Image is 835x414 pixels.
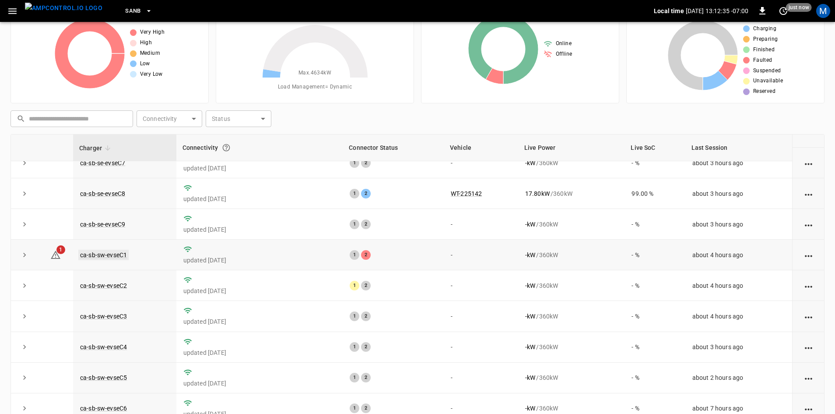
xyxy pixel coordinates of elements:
[525,220,617,229] div: / 360 kW
[18,218,31,231] button: expand row
[685,240,792,270] td: about 4 hours ago
[183,317,336,326] p: updated [DATE]
[803,343,814,351] div: action cell options
[624,240,685,270] td: - %
[350,311,359,321] div: 1
[803,312,814,321] div: action cell options
[786,3,812,12] span: just now
[444,332,518,363] td: -
[803,251,814,259] div: action cell options
[753,25,776,33] span: Charging
[140,39,152,47] span: High
[183,195,336,203] p: updated [DATE]
[803,404,814,413] div: action cell options
[525,189,617,198] div: / 360 kW
[753,35,778,44] span: Preparing
[444,301,518,332] td: -
[50,251,61,258] a: 1
[183,256,336,265] p: updated [DATE]
[183,225,336,234] p: updated [DATE]
[654,7,684,15] p: Local time
[685,332,792,363] td: about 3 hours ago
[525,312,617,321] div: / 360 kW
[298,69,331,78] span: Max. 4634 kW
[183,164,336,173] p: updated [DATE]
[624,363,685,393] td: - %
[361,219,371,229] div: 2
[624,270,685,301] td: - %
[25,3,102,14] img: ampcontrol.io logo
[80,374,127,381] a: ca-sb-sw-evseC5
[525,251,617,259] div: / 360 kW
[80,282,127,289] a: ca-sb-sw-evseC2
[556,50,572,59] span: Offline
[350,189,359,198] div: 1
[525,281,617,290] div: / 360 kW
[685,178,792,209] td: about 3 hours ago
[79,143,113,153] span: Charger
[624,332,685,363] td: - %
[361,403,371,413] div: 2
[350,158,359,168] div: 1
[343,134,444,161] th: Connector Status
[525,373,535,382] p: - kW
[518,134,624,161] th: Live Power
[776,4,790,18] button: set refresh interval
[361,311,371,321] div: 2
[803,281,814,290] div: action cell options
[624,301,685,332] td: - %
[78,250,129,260] a: ca-sb-sw-evseC1
[80,405,127,412] a: ca-sb-sw-evseC6
[361,250,371,260] div: 2
[685,270,792,301] td: about 4 hours ago
[350,281,359,290] div: 1
[753,87,775,96] span: Reserved
[624,134,685,161] th: Live SoC
[624,209,685,240] td: - %
[140,49,160,58] span: Medium
[350,342,359,352] div: 1
[278,83,352,92] span: Load Management = Dynamic
[18,310,31,323] button: expand row
[525,220,535,229] p: - kW
[444,148,518,178] td: -
[753,77,783,85] span: Unavailable
[753,56,772,65] span: Faulted
[218,140,234,156] button: Connection between the charger and our software.
[361,373,371,382] div: 2
[525,281,535,290] p: - kW
[525,312,535,321] p: - kW
[525,404,535,413] p: - kW
[803,220,814,229] div: action cell options
[350,403,359,413] div: 1
[183,287,336,295] p: updated [DATE]
[80,313,127,320] a: ca-sb-sw-evseC3
[183,379,336,388] p: updated [DATE]
[80,190,125,197] a: ca-sb-se-evseC8
[18,187,31,200] button: expand row
[361,189,371,198] div: 2
[444,240,518,270] td: -
[816,4,830,18] div: profile-icon
[122,3,156,20] button: SanB
[525,189,550,198] p: 17.80 kW
[183,348,336,357] p: updated [DATE]
[56,245,65,254] span: 1
[361,281,371,290] div: 2
[525,251,535,259] p: - kW
[685,301,792,332] td: about 4 hours ago
[685,209,792,240] td: about 3 hours ago
[361,342,371,352] div: 2
[525,343,535,351] p: - kW
[125,6,141,16] span: SanB
[803,189,814,198] div: action cell options
[685,134,792,161] th: Last Session
[18,340,31,354] button: expand row
[18,279,31,292] button: expand row
[140,60,150,68] span: Low
[525,159,535,167] p: - kW
[525,404,617,413] div: / 360 kW
[350,373,359,382] div: 1
[444,209,518,240] td: -
[686,7,748,15] p: [DATE] 13:12:35 -07:00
